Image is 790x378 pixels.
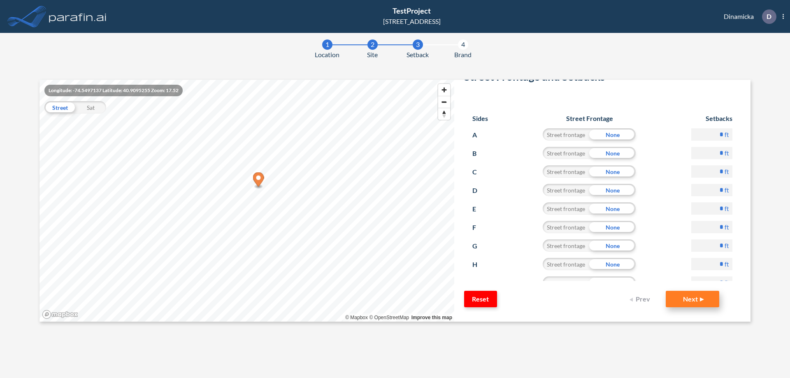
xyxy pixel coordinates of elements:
[472,202,488,216] p: E
[39,80,454,322] canvas: Map
[44,101,75,114] div: Street
[543,165,589,178] div: Street frontage
[543,239,589,252] div: Street frontage
[253,172,264,189] div: Map marker
[438,84,450,96] button: Zoom in
[458,39,468,50] div: 4
[472,221,488,234] p: F
[472,184,488,197] p: D
[543,184,589,196] div: Street frontage
[589,165,636,178] div: None
[472,147,488,160] p: B
[315,50,339,60] span: Location
[589,221,636,233] div: None
[589,147,636,159] div: None
[367,39,378,50] div: 2
[44,85,183,96] div: Longitude: -74.5497137 Latitude: 40.9095255 Zoom: 17.52
[345,315,368,320] a: Mapbox
[75,101,106,114] div: Sat
[407,50,429,60] span: Setback
[543,202,589,215] div: Street frontage
[367,50,378,60] span: Site
[543,276,589,289] div: Street frontage
[543,147,589,159] div: Street frontage
[711,9,784,24] div: Dinamicka
[589,128,636,141] div: None
[42,310,78,319] a: Mapbox homepage
[725,204,729,213] label: ft
[393,6,431,15] span: TestProject
[589,258,636,270] div: None
[472,276,488,290] p: I
[691,114,732,122] h6: Setbacks
[725,149,729,157] label: ft
[438,96,450,108] button: Zoom out
[589,184,636,196] div: None
[725,167,729,176] label: ft
[413,39,423,50] div: 3
[454,50,472,60] span: Brand
[725,241,729,250] label: ft
[666,291,719,307] button: Next
[411,315,452,320] a: Improve this map
[725,186,729,194] label: ft
[589,202,636,215] div: None
[625,291,658,307] button: Prev
[725,130,729,139] label: ft
[472,128,488,141] p: A
[543,128,589,141] div: Street frontage
[543,258,589,270] div: Street frontage
[472,258,488,271] p: H
[472,239,488,253] p: G
[725,278,729,287] label: ft
[322,39,332,50] div: 1
[767,13,771,20] p: D
[725,260,729,268] label: ft
[543,221,589,233] div: Street frontage
[725,223,729,231] label: ft
[472,165,488,179] p: C
[438,108,450,120] button: Reset bearing to north
[472,114,488,122] h6: Sides
[464,291,497,307] button: Reset
[383,16,441,26] div: [STREET_ADDRESS]
[47,8,108,25] img: logo
[369,315,409,320] a: OpenStreetMap
[535,114,644,122] h6: Street Frontage
[589,276,636,289] div: None
[589,239,636,252] div: None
